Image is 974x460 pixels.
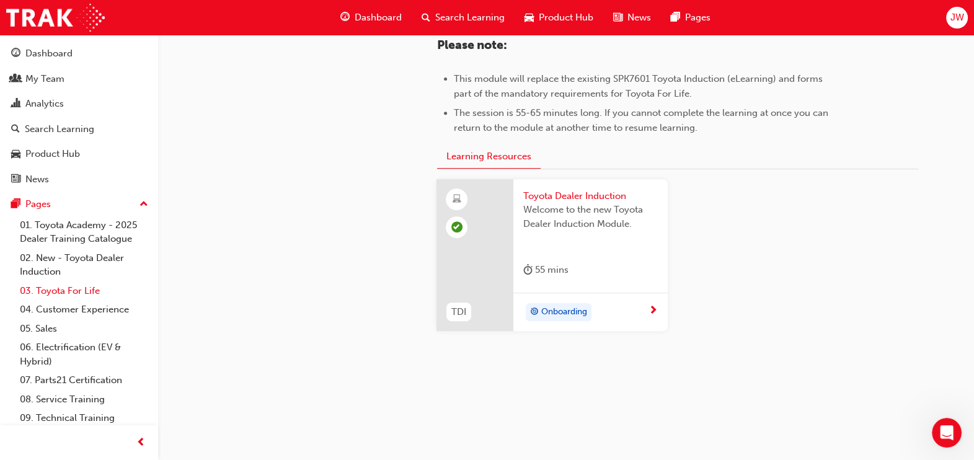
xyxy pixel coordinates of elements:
span: next-icon [649,306,658,317]
div: Search Learning [25,122,94,136]
span: guage-icon [11,48,20,60]
span: This module will replace the existing SPK7601 Toyota Induction (eLearning) and forms part of the ... [454,73,825,99]
a: News [5,168,153,191]
div: News [25,172,49,187]
a: Product Hub [5,143,153,166]
a: Search Learning [5,118,153,141]
span: News [627,11,651,25]
a: 01. Toyota Academy - 2025 Dealer Training Catalogue [15,216,153,249]
a: pages-iconPages [661,5,720,30]
span: pages-icon [671,10,680,25]
span: news-icon [613,10,622,25]
span: Dashboard [355,11,402,25]
a: news-iconNews [603,5,661,30]
span: chart-icon [11,99,20,110]
a: 07. Parts21 Certification [15,371,153,390]
span: Search Learning [435,11,505,25]
span: pages-icon [11,199,20,210]
button: JW [946,7,968,29]
div: Analytics [25,97,64,111]
a: car-iconProduct Hub [515,5,603,30]
span: Pages [685,11,711,25]
button: DashboardMy TeamAnalyticsSearch LearningProduct HubNews [5,40,153,193]
div: 55 mins [523,262,569,278]
a: Dashboard [5,42,153,65]
a: 04. Customer Experience [15,300,153,319]
a: 08. Service Training [15,390,153,409]
span: people-icon [11,74,20,85]
a: 09. Technical Training [15,409,153,428]
span: car-icon [525,10,534,25]
button: Pages [5,193,153,216]
span: Please note: [437,38,507,52]
span: up-icon [139,197,148,213]
div: My Team [25,72,64,86]
span: prev-icon [136,435,146,451]
a: TDIToyota Dealer InductionWelcome to the new Toyota Dealer Induction Module.duration-icon 55 mins... [436,179,668,332]
div: Dashboard [25,46,73,61]
a: My Team [5,68,153,91]
div: Pages [25,197,51,211]
a: 02. New - Toyota Dealer Induction [15,249,153,281]
a: 03. Toyota For Life [15,281,153,301]
iframe: Intercom live chat [932,418,962,448]
span: Welcome to the new Toyota Dealer Induction Module. [523,203,658,231]
span: duration-icon [523,262,533,278]
a: guage-iconDashboard [330,5,412,30]
span: The session is 55-65 minutes long. If you cannot complete the learning at once you can return to ... [454,107,831,133]
span: search-icon [422,10,430,25]
span: Product Hub [539,11,593,25]
span: guage-icon [340,10,350,25]
span: learningResourceType_ELEARNING-icon [453,192,461,208]
span: news-icon [11,174,20,185]
a: search-iconSearch Learning [412,5,515,30]
img: Trak [6,4,105,32]
a: Analytics [5,92,153,115]
span: TDI [451,305,466,319]
a: 05. Sales [15,319,153,338]
div: Product Hub [25,147,80,161]
span: Onboarding [541,305,587,319]
button: Learning Resources [437,144,541,169]
span: learningRecordVerb_PASS-icon [451,221,463,232]
span: search-icon [11,124,20,135]
span: Toyota Dealer Induction [523,189,658,203]
span: car-icon [11,149,20,160]
span: JW [950,11,963,25]
span: target-icon [530,304,539,321]
a: 06. Electrification (EV & Hybrid) [15,338,153,371]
